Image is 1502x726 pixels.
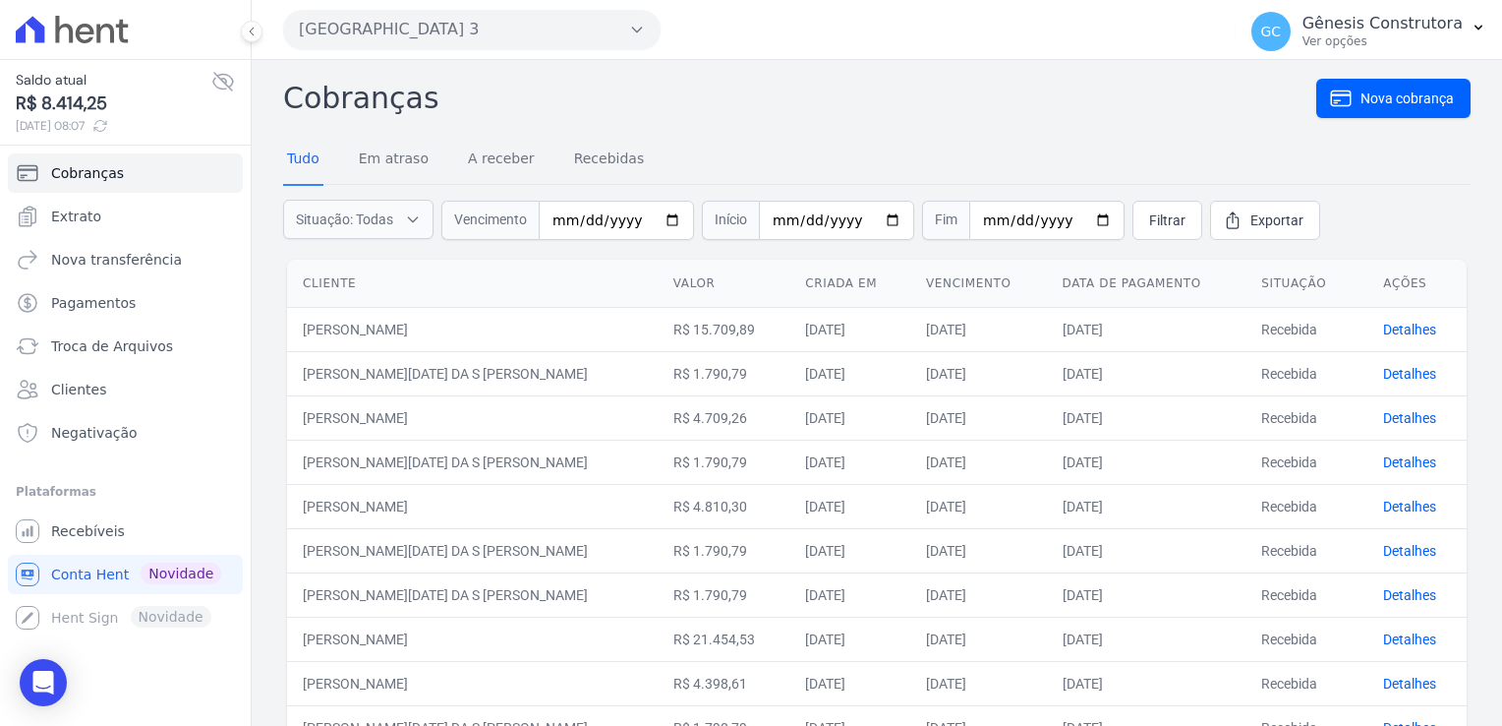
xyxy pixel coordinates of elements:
[16,91,211,117] span: R$ 8.414,25
[1245,617,1367,661] td: Recebida
[1047,528,1246,573] td: [DATE]
[8,413,243,453] a: Negativação
[1383,366,1436,382] a: Detalhes
[8,153,243,193] a: Cobranças
[658,528,790,573] td: R$ 1.790,79
[51,163,124,183] span: Cobranças
[51,336,173,356] span: Troca de Arquivos
[789,440,910,484] td: [DATE]
[1383,410,1436,426] a: Detalhes
[658,395,790,440] td: R$ 4.709,26
[1047,661,1246,705] td: [DATE]
[1245,440,1367,484] td: Recebida
[658,617,790,661] td: R$ 21.454,53
[1047,573,1246,617] td: [DATE]
[287,573,658,617] td: [PERSON_NAME][DATE] DA S [PERSON_NAME]
[1383,454,1436,470] a: Detalhes
[51,521,125,541] span: Recebíveis
[287,528,658,573] td: [PERSON_NAME][DATE] DA S [PERSON_NAME]
[1360,89,1454,108] span: Nova cobrança
[1245,351,1367,395] td: Recebida
[464,135,539,186] a: A receber
[1316,79,1471,118] a: Nova cobrança
[8,240,243,279] a: Nova transferência
[789,573,910,617] td: [DATE]
[658,661,790,705] td: R$ 4.398,61
[910,661,1047,705] td: [DATE]
[287,440,658,484] td: [PERSON_NAME][DATE] DA S [PERSON_NAME]
[658,351,790,395] td: R$ 1.790,79
[141,563,221,584] span: Novidade
[1383,322,1436,337] a: Detalhes
[910,260,1047,308] th: Vencimento
[1260,25,1281,38] span: GC
[8,283,243,323] a: Pagamentos
[1302,14,1463,33] p: Gênesis Construtora
[8,327,243,366] a: Troca de Arquivos
[1047,617,1246,661] td: [DATE]
[287,661,658,705] td: [PERSON_NAME]
[1210,201,1320,240] a: Exportar
[789,617,910,661] td: [DATE]
[658,573,790,617] td: R$ 1.790,79
[283,200,433,239] button: Situação: Todas
[287,307,658,351] td: [PERSON_NAME]
[1367,260,1467,308] th: Ações
[283,76,1316,120] h2: Cobranças
[658,260,790,308] th: Valor
[1047,440,1246,484] td: [DATE]
[1047,351,1246,395] td: [DATE]
[789,351,910,395] td: [DATE]
[658,307,790,351] td: R$ 15.709,89
[922,201,969,240] span: Fim
[51,293,136,313] span: Pagamentos
[910,440,1047,484] td: [DATE]
[287,617,658,661] td: [PERSON_NAME]
[658,484,790,528] td: R$ 4.810,30
[1149,211,1185,230] span: Filtrar
[658,440,790,484] td: R$ 1.790,79
[441,201,539,240] span: Vencimento
[16,153,235,637] nav: Sidebar
[51,423,138,443] span: Negativação
[1047,307,1246,351] td: [DATE]
[789,395,910,440] td: [DATE]
[8,197,243,236] a: Extrato
[1132,201,1202,240] a: Filtrar
[1383,632,1436,647] a: Detalhes
[1250,211,1303,230] span: Exportar
[910,351,1047,395] td: [DATE]
[287,484,658,528] td: [PERSON_NAME]
[1383,676,1436,692] a: Detalhes
[8,512,243,551] a: Recebíveis
[910,307,1047,351] td: [DATE]
[1245,307,1367,351] td: Recebida
[16,480,235,504] div: Plataformas
[1302,33,1463,49] p: Ver opções
[51,207,101,226] span: Extrato
[1245,484,1367,528] td: Recebida
[910,395,1047,440] td: [DATE]
[1047,395,1246,440] td: [DATE]
[8,370,243,409] a: Clientes
[910,617,1047,661] td: [DATE]
[283,135,323,186] a: Tudo
[910,528,1047,573] td: [DATE]
[789,307,910,351] td: [DATE]
[910,573,1047,617] td: [DATE]
[20,659,67,706] div: Open Intercom Messenger
[16,117,211,135] span: [DATE] 08:07
[51,380,106,399] span: Clientes
[287,351,658,395] td: [PERSON_NAME][DATE] DA S [PERSON_NAME]
[570,135,649,186] a: Recebidas
[1245,661,1367,705] td: Recebida
[1383,587,1436,603] a: Detalhes
[789,661,910,705] td: [DATE]
[287,260,658,308] th: Cliente
[789,260,910,308] th: Criada em
[51,250,182,270] span: Nova transferência
[8,555,243,594] a: Conta Hent Novidade
[51,565,129,584] span: Conta Hent
[1245,260,1367,308] th: Situação
[1245,573,1367,617] td: Recebida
